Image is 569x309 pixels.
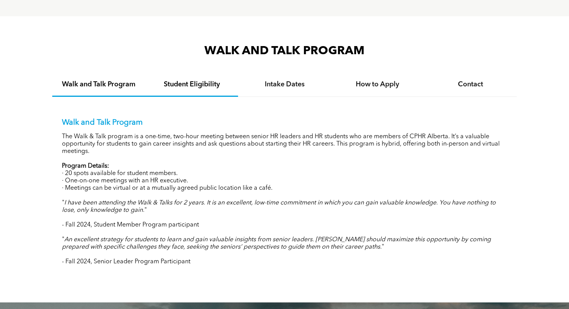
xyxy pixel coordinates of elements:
[152,80,231,89] h4: Student Eligibility
[62,236,507,251] p: " "
[62,163,109,169] strong: Program Details:
[204,45,365,57] span: WALK AND TALK PROGRAM
[245,80,324,89] h4: Intake Dates
[62,185,507,192] p: · Meetings can be virtual or at a mutually agreed public location like a café.
[62,199,507,214] p: " "
[62,237,491,250] em: An excellent strategy for students to learn and gain valuable insights from senior leaders. [PERS...
[62,221,507,229] p: - Fall 2024, Student Member Program participant
[338,80,417,89] h4: How to Apply
[62,133,507,155] p: The Walk & Talk program is a one-time, two-hour meeting between senior HR leaders and HR students...
[62,177,507,185] p: · One-on-one meetings with an HR executive.
[431,80,510,89] h4: Contact
[62,170,507,177] p: · 20 spots available for student members.
[59,80,138,89] h4: Walk and Talk Program
[62,258,507,266] p: - Fall 2024, Senior Leader Program Participant
[62,200,496,213] em: I have been attending the Walk & Talks for 2 years. It is an excellent, low-time commitment in wh...
[62,118,507,127] p: Walk and Talk Program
